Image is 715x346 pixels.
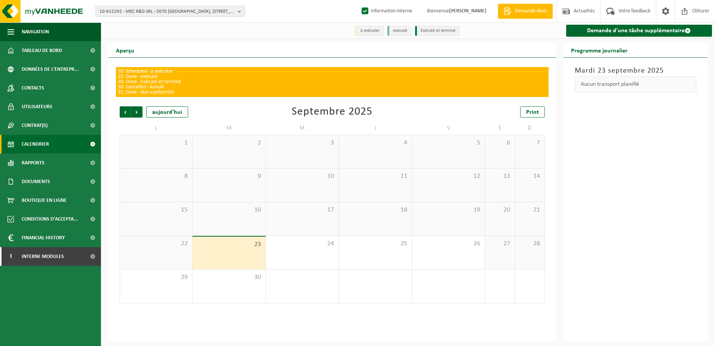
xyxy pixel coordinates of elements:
[343,139,408,147] span: 4
[22,247,64,266] span: Interne modules
[118,69,547,74] p: 20: Scheduled - à exécuter
[124,273,188,282] span: 29
[124,139,188,147] span: 1
[118,74,547,79] p: 25: Done - exécuté
[485,121,515,135] td: S
[519,172,541,180] span: 14
[415,26,460,36] li: Exécuté et terminé
[22,228,65,247] span: Financial History
[196,273,261,282] span: 30
[95,6,245,17] button: 10-912292 - MEC R&D SRL - 5070 [GEOGRAPHIC_DATA], [STREET_ADDRESS]
[360,6,412,17] label: Information interne
[343,172,408,180] span: 11
[99,6,235,17] span: 10-912292 - MEC R&D SRL - 5070 [GEOGRAPHIC_DATA], [STREET_ADDRESS]
[146,106,188,118] div: aujourd'hui
[489,240,511,248] span: 27
[196,172,261,180] span: 9
[118,90,547,95] p: 35: Done - Non-conformité
[575,65,697,76] h3: Mardi 23 septembre 2025
[131,106,142,118] span: Suivant
[22,79,44,97] span: Contacts
[526,109,539,115] span: Print
[416,240,481,248] span: 26
[196,139,261,147] span: 2
[343,240,408,248] span: 25
[22,191,67,210] span: Boutique en ligne
[196,240,261,249] span: 23
[7,247,14,266] span: I
[22,210,78,228] span: Conditions d'accepta...
[416,172,481,180] span: 12
[519,139,541,147] span: 7
[519,206,541,214] span: 21
[270,172,335,180] span: 10
[355,26,384,36] li: à exécuter
[22,135,49,154] span: Calendrier
[564,43,635,57] h2: Programme journalier
[292,106,372,118] div: Septembre 2025
[412,121,485,135] td: V
[22,172,50,191] span: Documents
[193,121,266,135] td: M
[519,240,541,248] span: 28
[120,121,193,135] td: L
[22,154,45,172] span: Rapports
[343,206,408,214] span: 18
[449,8,487,14] strong: [PERSON_NAME]
[489,139,511,147] span: 6
[339,121,412,135] td: J
[416,206,481,214] span: 19
[416,139,481,147] span: 5
[22,41,62,60] span: Tableau de bord
[124,240,188,248] span: 22
[120,106,131,118] span: Précédent
[566,25,712,37] a: Demande d'une tâche supplémentaire
[520,106,545,118] a: Print
[118,85,547,90] p: 30: Cancelled - Annulé
[575,76,697,92] div: Aucun transport planifié
[22,22,49,41] span: Navigation
[118,79,547,85] p: 26: Done - Exécuté et terminé
[513,7,549,15] span: Demande devis
[489,172,511,180] span: 13
[270,139,335,147] span: 3
[22,97,52,116] span: Utilisateurs
[387,26,411,36] li: exécuté
[124,172,188,180] span: 8
[270,206,335,214] span: 17
[124,206,188,214] span: 15
[196,206,261,214] span: 16
[270,240,335,248] span: 24
[498,4,553,19] a: Demande devis
[108,43,142,57] h2: Aperçu
[489,206,511,214] span: 20
[22,116,47,135] span: Contrat(s)
[515,121,545,135] td: D
[22,60,79,79] span: Données de l'entrepr...
[266,121,339,135] td: M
